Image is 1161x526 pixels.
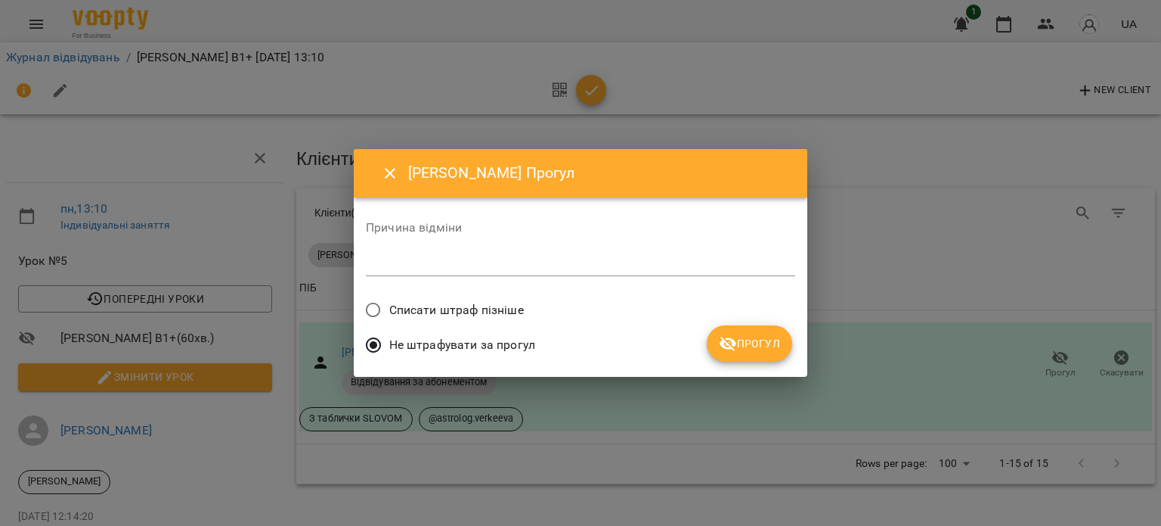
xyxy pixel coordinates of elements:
[389,301,524,319] span: Списати штраф пізніше
[408,161,789,185] h6: [PERSON_NAME] Прогул
[366,222,795,234] label: Причина відміни
[707,325,792,362] button: Прогул
[372,155,408,191] button: Close
[719,335,780,353] span: Прогул
[389,336,535,354] span: Не штрафувати за прогул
